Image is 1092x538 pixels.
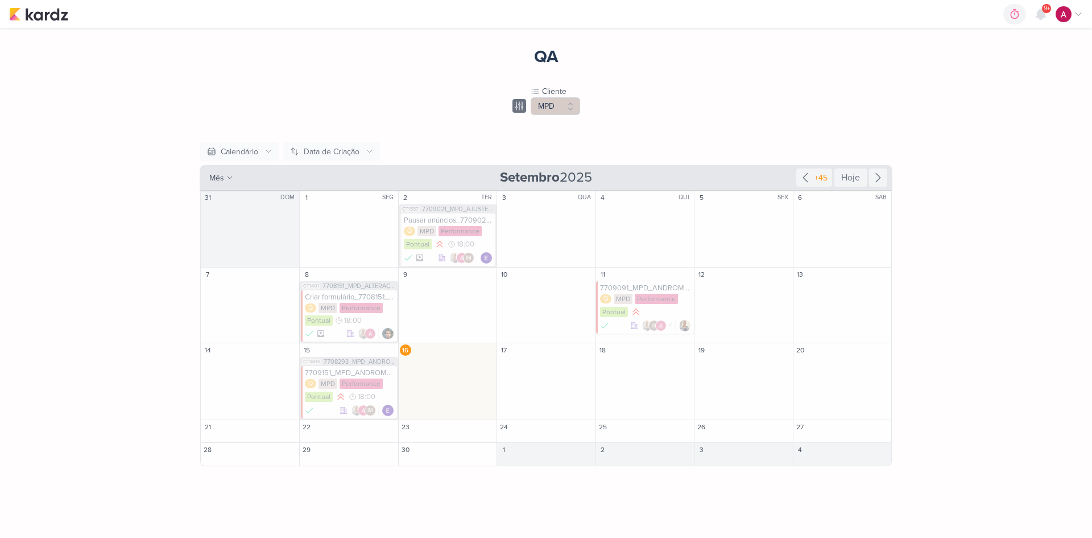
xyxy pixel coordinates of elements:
[344,317,362,325] span: 18:00
[597,444,609,455] div: 2
[500,169,560,186] strong: Setembro
[301,269,312,280] div: 8
[795,269,806,280] div: 13
[404,252,413,264] div: FEITO
[9,7,68,21] img: kardz.app
[400,192,411,203] div: 2
[642,320,653,331] img: Iara Santos
[317,330,324,337] div: Arquivado
[597,269,609,280] div: 11
[358,405,369,416] img: Alessandra Gomes
[600,284,692,293] div: 7709091_MPD_ANDROMEDA_UNIR_VERBA_GOOGLE ADS
[202,421,213,433] div: 21
[404,239,432,249] div: Pontual
[351,405,379,416] div: Colaboradores: Iara Santos, Alessandra Gomes, Isabella Machado Guimarães
[358,328,369,339] img: Iara Santos
[812,172,830,184] div: +45
[795,344,806,356] div: 20
[534,47,559,67] div: QA
[400,269,411,280] div: 9
[795,192,806,203] div: 6
[221,146,258,158] div: Calendário
[302,283,320,289] span: CT1401
[335,391,346,403] div: Prioridade Alta
[481,252,492,264] img: Eduardo Quaresma
[795,421,806,433] div: 27
[202,344,213,356] div: 14
[642,320,676,331] div: Colaboradores: Iara Santos, Rafael Dornelles, Alessandra Gomes, Isabella Machado Guimarães
[578,193,594,202] div: QUA
[630,306,642,318] div: Prioridade Alta
[422,206,494,212] span: 7709021_MPD_AJUSTE_COPY_ANÚNCIO
[449,252,461,264] img: Iara Santos
[305,379,316,388] div: Q
[382,328,394,339] div: Responsável: Nelito Junior
[875,193,890,202] div: SAB
[305,328,314,339] div: FEITO
[439,226,482,236] div: Performance
[404,227,415,236] div: Q
[400,344,411,356] div: 16
[434,239,445,250] div: Prioridade Alta
[600,307,628,317] div: Pontual
[417,226,436,236] div: MPD
[302,359,321,365] span: CT1605
[400,421,411,433] div: 23
[777,193,792,202] div: SEX
[301,192,312,203] div: 1
[305,368,394,377] div: 7709151_MPD_ANDROMEDA_FESTIVAL_PAUSAR_CAMPANHA_PRINCIPAIS_MÉTRICAS
[340,379,383,389] div: Performance
[600,320,609,331] div: FEITO
[365,328,376,339] img: Alessandra Gomes
[498,444,510,455] div: 1
[382,193,397,202] div: SEG
[416,254,423,261] div: Arquivado
[466,256,471,261] p: IM
[340,303,383,313] div: Performance
[457,240,474,248] span: 18:00
[365,405,376,416] div: Isabella Machado Guimarães
[597,344,609,356] div: 18
[498,269,510,280] div: 10
[498,344,510,356] div: 17
[542,85,580,97] div: Cliente
[597,421,609,433] div: 25
[696,192,707,203] div: 5
[301,444,312,455] div: 29
[696,421,707,433] div: 26
[305,315,333,326] div: Pontual
[834,169,867,187] div: Hoje
[305,303,316,313] div: Q
[404,216,493,225] div: Pausar anúncios_7709021_MPD_AJUSTE_COPY_ANÚNCIO
[324,359,395,365] span: 7708293_MPD_ANDROMEDA_AJUSTE_VERBA_CAMPANHA_ANDROMEDA_FESTIVAL
[202,192,213,203] div: 31
[449,252,477,264] div: Colaboradores: Iara Santos, Alessandra Gomes, Isabella Machado Guimarães
[358,328,379,339] div: Colaboradores: Iara Santos, Alessandra Gomes
[280,193,298,202] div: DOM
[463,252,474,264] div: Isabella Machado Guimarães
[301,421,312,433] div: 22
[456,252,468,264] img: Alessandra Gomes
[400,444,411,455] div: 30
[481,193,495,202] div: TER
[318,303,337,313] div: MPD
[322,283,395,289] span: 7708151_MPD_ALTERAÇÃO_FORMULÁRIOS_META_ADS
[667,321,673,330] span: +1
[305,405,314,416] div: FEITO
[679,320,690,331] img: Iara Santos
[655,320,667,331] img: Alessandra Gomes
[481,252,492,264] div: Responsável: Eduardo Quaresma
[614,294,632,304] div: MPD
[696,444,707,455] div: 3
[1044,4,1050,13] span: 9+
[305,293,394,302] div: Criar formulário_7708151_MPD_ALTERAÇÃO_FORMULÁRIOS_META_ADS
[304,146,359,158] div: Data de Criação
[600,294,611,303] div: Q
[498,192,510,203] div: 3
[795,444,806,455] div: 4
[648,320,660,331] img: Rafael Dornelles
[498,421,510,433] div: 24
[597,192,609,203] div: 4
[209,172,224,184] span: mês
[679,320,690,331] div: Responsável: Iara Santos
